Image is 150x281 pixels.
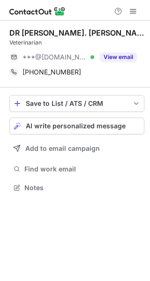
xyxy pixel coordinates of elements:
img: ContactOut v5.3.10 [9,6,66,17]
div: DR [PERSON_NAME]. [PERSON_NAME][DEMOGRAPHIC_DATA] [9,28,144,37]
span: Add to email campaign [25,145,100,152]
span: ***@[DOMAIN_NAME] [22,53,87,61]
button: save-profile-one-click [9,95,144,112]
button: Find work email [9,163,144,176]
button: Notes [9,181,144,194]
button: AI write personalized message [9,118,144,134]
div: Save to List / ATS / CRM [26,100,128,107]
span: Find work email [24,165,141,173]
button: Add to email campaign [9,140,144,157]
div: Veterinarian [9,38,144,47]
span: [PHONE_NUMBER] [22,68,81,76]
button: Reveal Button [100,52,137,62]
span: Notes [24,184,141,192]
span: AI write personalized message [26,122,126,130]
